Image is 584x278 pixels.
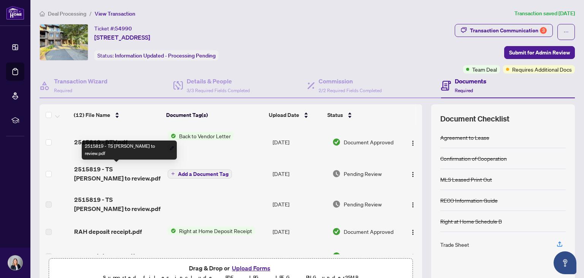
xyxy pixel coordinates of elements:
td: [DATE] [270,158,329,189]
li: / [89,9,92,18]
div: Confirmation of Cooperation [440,154,507,163]
span: Document Approved [344,227,394,236]
span: Right at Home Deposit Receipt [176,227,255,235]
button: Logo [407,198,419,210]
div: Right at Home Schedule B [440,217,502,225]
article: Transaction saved [DATE] [514,9,575,18]
span: Back to Vendor Letter [176,132,234,140]
span: (12) File Name [74,111,110,119]
span: Required [54,88,72,93]
span: 2515819 - TS [PERSON_NAME] to review.pdf [74,165,162,183]
span: ellipsis [563,29,569,35]
img: IMG-X12408618_1.jpg [40,24,88,60]
h4: Transaction Wizard [54,77,108,86]
span: home [40,11,45,16]
span: View Transaction [95,10,135,17]
div: Transaction Communication [470,24,547,37]
span: plus [171,172,175,176]
img: Document Status [332,138,341,146]
img: Status Icon [168,132,176,140]
button: Submit for Admin Review [504,46,575,59]
img: Document Status [332,227,341,236]
span: Required [455,88,473,93]
span: Submit for Admin Review [509,46,570,59]
span: 3/3 Required Fields Completed [187,88,250,93]
div: Agreement to Lease [440,133,489,142]
td: [DATE] [270,244,329,268]
button: Logo [407,136,419,148]
span: Drag & Drop or [189,263,273,273]
button: Status IconRight at Home Deposit Receipt [168,227,255,235]
td: [DATE] [270,126,329,158]
div: RECO Information Guide [440,196,498,205]
span: Document Checklist [440,113,509,124]
span: Pending Review [344,169,382,178]
button: Transaction Communication3 [455,24,553,37]
span: Information Updated - Processing Pending [115,52,216,59]
button: Add a Document Tag [168,169,232,179]
span: Upload Date [269,111,299,119]
span: 2515819 - TS [PERSON_NAME] to review.pdf [74,195,162,213]
div: 2515819 - TS [PERSON_NAME] to review.pdf [82,141,177,160]
img: Logo [410,140,416,146]
button: Open asap [554,251,576,274]
span: Document Approved [344,252,394,260]
td: [DATE] [270,189,329,219]
span: Document Approved [344,138,394,146]
span: Requires Additional Docs [512,65,572,73]
div: Status: [94,50,219,61]
img: Document Status [332,169,341,178]
th: Status [324,104,396,126]
img: Document Status [332,200,341,208]
span: Status [327,111,343,119]
img: Logo [410,202,416,208]
span: Add a Document Tag [178,171,229,177]
div: MLS Leased Print Out [440,175,492,184]
img: Logo [410,229,416,235]
th: Upload Date [266,104,324,126]
button: Status IconBack to Vendor Letter [168,132,234,152]
th: (12) File Name [71,104,163,126]
th: Document Tag(s) [163,104,266,126]
h4: Commission [319,77,382,86]
div: Trade Sheet [440,240,469,249]
button: Logo [407,225,419,238]
img: Status Icon [168,227,176,235]
span: Team Deal [472,65,497,73]
span: [STREET_ADDRESS] [94,33,150,42]
span: 2/2 Required Fields Completed [319,88,382,93]
img: Document Status [332,252,341,260]
h4: Details & People [187,77,250,86]
span: 54990 [115,25,132,32]
img: logo [6,6,24,20]
div: Ticket #: [94,24,132,33]
span: personal chq copy.pdf [74,251,135,260]
span: 2515819 - BTV.pdf [74,137,127,147]
button: Logo [407,250,419,262]
span: Pending Review [344,200,382,208]
div: 3 [540,27,547,34]
td: [DATE] [270,219,329,244]
button: Logo [407,168,419,180]
span: Deal Processing [48,10,86,17]
h4: Documents [455,77,486,86]
img: Logo [410,254,416,260]
button: Upload Forms [230,263,273,273]
img: Logo [410,171,416,177]
span: RAH deposit receipt.pdf [74,227,142,236]
img: Profile Icon [8,256,22,270]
